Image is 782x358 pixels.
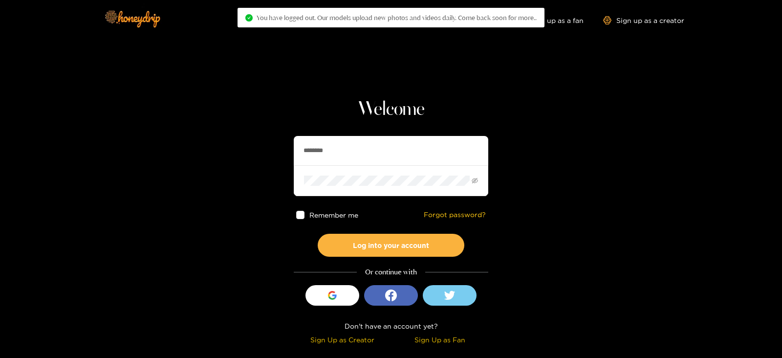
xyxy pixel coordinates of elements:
span: You have logged out. Our models upload new photos and videos daily. Come back soon for more.. [257,14,537,22]
a: Sign up as a creator [603,16,684,24]
a: Sign up as a fan [517,16,584,24]
button: Log into your account [318,234,464,257]
div: Don't have an account yet? [294,320,488,332]
a: Forgot password? [424,211,486,219]
span: eye-invisible [472,178,478,184]
span: Remember me [309,211,358,219]
div: Sign Up as Creator [296,334,389,345]
h1: Welcome [294,98,488,121]
span: check-circle [245,14,253,22]
div: Sign Up as Fan [393,334,486,345]
div: Or continue with [294,267,488,278]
